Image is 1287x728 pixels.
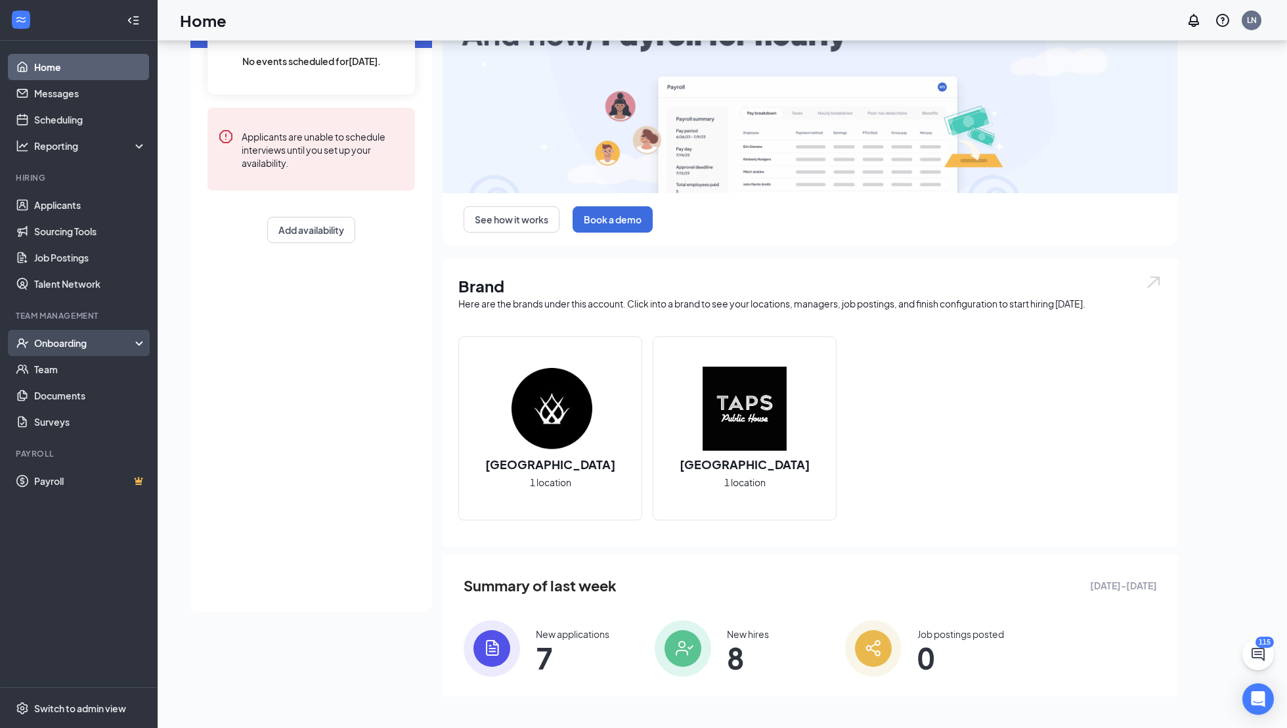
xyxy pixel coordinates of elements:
div: Here are the brands under this account. Click into a brand to see your locations, managers, job p... [458,297,1162,310]
svg: Notifications [1186,12,1202,28]
img: icon [464,620,520,677]
svg: QuestionInfo [1215,12,1231,28]
svg: Analysis [16,139,29,152]
div: Reporting [34,139,147,152]
button: Book a demo [573,206,653,233]
span: 1 location [530,475,571,489]
div: Onboarding [34,336,135,350]
span: 8 [727,646,769,670]
a: Home [34,54,146,80]
a: Documents [34,382,146,409]
button: ChatActive [1242,639,1274,670]
div: Job postings posted [917,627,1004,641]
h1: Brand [458,275,1162,297]
a: Messages [34,80,146,106]
img: icon [655,620,711,677]
svg: UserCheck [16,336,29,350]
span: 0 [917,646,1004,670]
img: Taps Public House [703,367,787,451]
button: See how it works [464,206,559,233]
div: Team Management [16,310,144,321]
a: PayrollCrown [34,468,146,494]
a: Surveys [34,409,146,435]
svg: WorkstreamLogo [14,13,28,26]
a: Sourcing Tools [34,218,146,244]
img: Queens Harbour [508,367,592,451]
a: Job Postings [34,244,146,271]
div: Applicants are unable to schedule interviews until you set up your availability. [242,129,404,170]
a: Team [34,356,146,382]
div: Switch to admin view [34,702,126,715]
span: 1 location [724,475,766,489]
span: 7 [536,646,609,670]
svg: Collapse [127,14,140,27]
div: Hiring [16,172,144,183]
span: [DATE] - [DATE] [1090,578,1157,593]
div: 115 [1255,637,1274,648]
h1: Home [180,9,227,32]
div: Open Intercom Messenger [1242,683,1274,715]
svg: Settings [16,702,29,715]
svg: ChatActive [1250,647,1266,662]
div: New hires [727,627,769,641]
div: New applications [536,627,609,641]
a: Scheduling [34,106,146,133]
h2: [GEOGRAPHIC_DATA] [666,456,823,472]
button: Add availability [267,217,355,243]
span: Summary of last week [464,574,617,597]
span: No events scheduled for [DATE] . [242,54,381,68]
a: Applicants [34,192,146,218]
div: LN [1247,14,1257,26]
img: open.6027fd2a22e1237b5b06.svg [1145,275,1162,290]
svg: Error [218,129,234,145]
h2: [GEOGRAPHIC_DATA] [472,456,628,472]
a: Talent Network [34,271,146,297]
img: icon [845,620,902,677]
div: Payroll [16,448,144,459]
